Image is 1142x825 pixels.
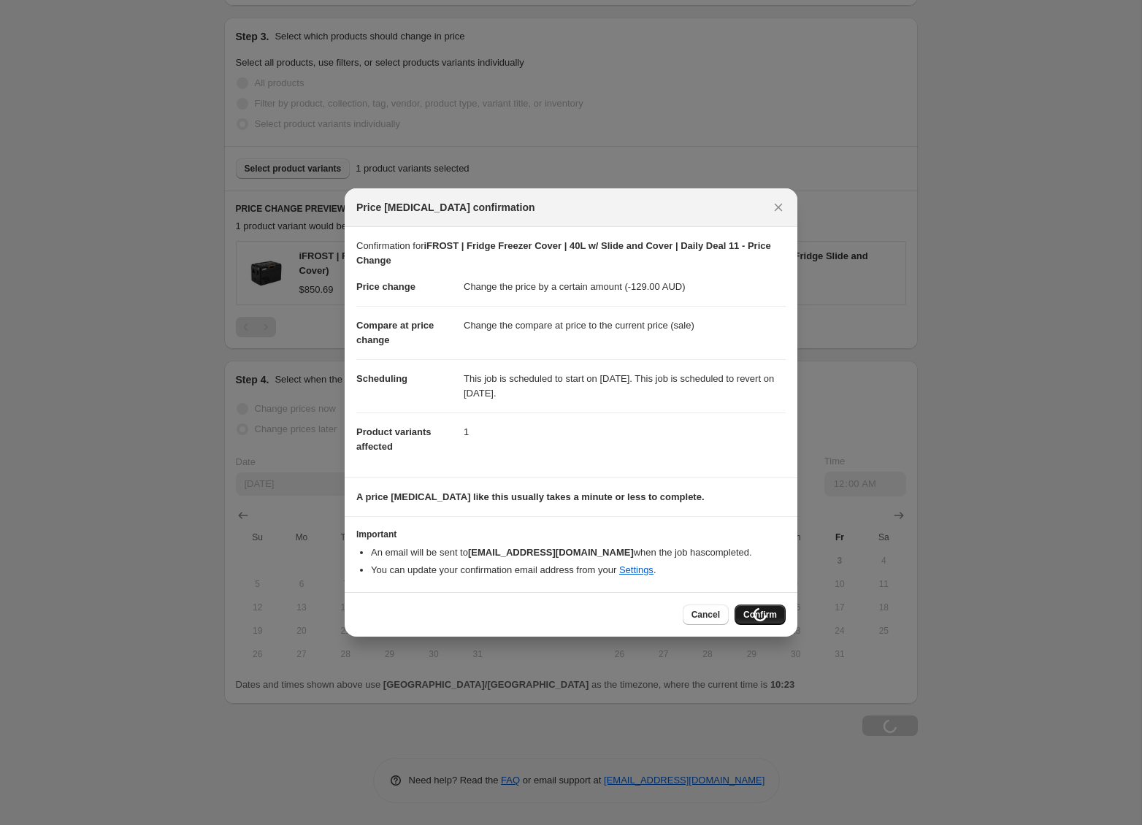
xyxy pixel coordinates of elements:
span: Compare at price change [356,320,434,345]
span: Scheduling [356,373,407,384]
li: An email will be sent to when the job has completed . [371,545,786,560]
p: Confirmation for [356,239,786,268]
b: iFROST | Fridge Freezer Cover | 40L w/ Slide and Cover | Daily Deal 11 - Price Change [356,240,771,266]
span: Price [MEDICAL_DATA] confirmation [356,200,535,215]
li: You can update your confirmation email address from your . [371,563,786,577]
dd: This job is scheduled to start on [DATE]. This job is scheduled to revert on [DATE]. [464,359,786,412]
h3: Important [356,529,786,540]
b: [EMAIL_ADDRESS][DOMAIN_NAME] [468,547,634,558]
dd: Change the price by a certain amount (-129.00 AUD) [464,268,786,306]
b: A price [MEDICAL_DATA] like this usually takes a minute or less to complete. [356,491,705,502]
span: Price change [356,281,415,292]
dd: Change the compare at price to the current price (sale) [464,306,786,345]
a: Settings [619,564,654,575]
button: Cancel [683,605,729,625]
dd: 1 [464,412,786,451]
span: Cancel [691,609,720,621]
span: Product variants affected [356,426,432,452]
button: Close [768,197,789,218]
